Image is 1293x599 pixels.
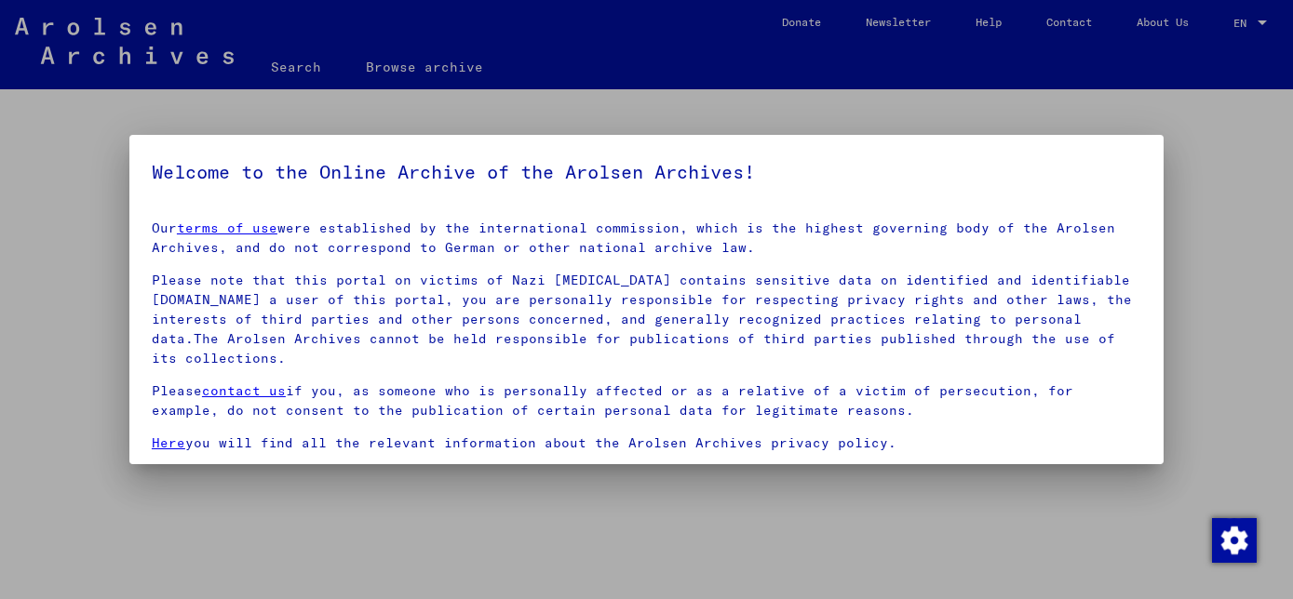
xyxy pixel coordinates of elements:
[202,382,286,399] a: contact us
[152,434,185,451] a: Here
[152,381,1141,420] p: Please if you, as someone who is personally affected or as a relative of a victim of persecution,...
[152,271,1141,368] p: Please note that this portal on victims of Nazi [MEDICAL_DATA] contains sensitive data on identif...
[152,157,1141,187] h5: Welcome to the Online Archive of the Arolsen Archives!
[152,219,1141,258] p: Our were established by the international commission, which is the highest governing body of the ...
[152,433,1141,453] p: you will find all the relevant information about the Arolsen Archives privacy policy.
[177,220,277,236] a: terms of use
[1212,518,1257,563] img: Change consent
